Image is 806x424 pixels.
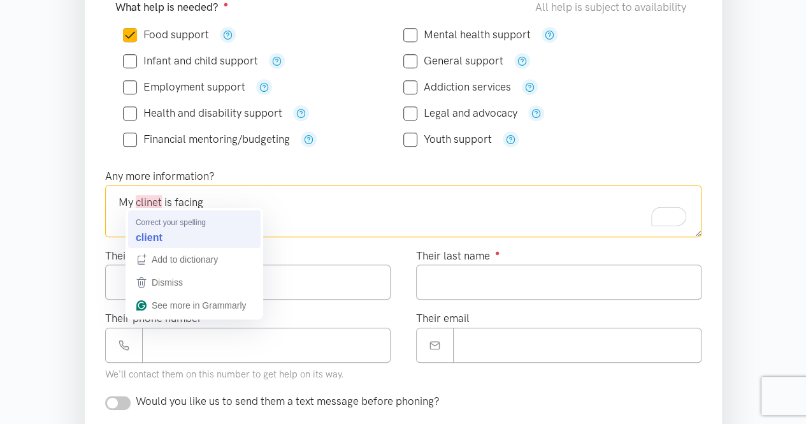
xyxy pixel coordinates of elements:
[123,29,209,40] label: Food support
[105,310,212,327] label: Their phone number
[453,328,702,363] input: Email
[403,55,503,66] label: General support
[123,108,282,119] label: Health and disability support
[403,82,511,92] label: Addiction services
[123,55,258,66] label: Infant and child support
[403,134,492,145] label: Youth support
[105,247,191,265] label: Their first name
[105,168,215,185] label: Any more information?
[123,134,290,145] label: Financial mentoring/budgeting
[142,328,391,363] input: Phone number
[105,185,702,237] textarea: To enrich screen reader interactions, please activate Accessibility in Grammarly extension settings
[105,369,344,380] small: We'll contact them on this number to get help on its way.
[403,29,531,40] label: Mental health support
[403,108,517,119] label: Legal and advocacy
[495,248,500,258] sup: ●
[416,247,500,265] label: Their last name
[123,82,245,92] label: Employment support
[136,395,440,407] span: Would you like us to send them a text message before phoning?
[416,310,470,327] label: Their email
